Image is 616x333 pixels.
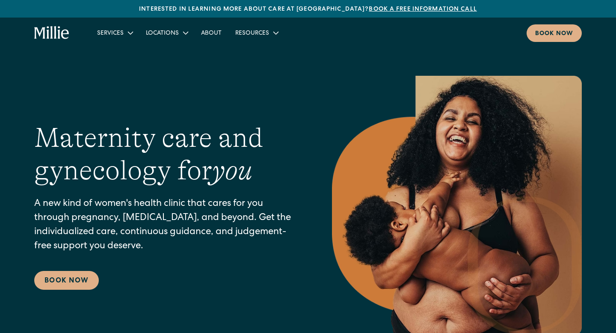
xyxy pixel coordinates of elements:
div: Services [97,29,124,38]
div: Services [90,26,139,40]
div: Locations [139,26,194,40]
div: Locations [146,29,179,38]
a: Book Now [34,271,99,290]
a: Book now [527,24,582,42]
em: you [212,155,252,186]
h1: Maternity care and gynecology for [34,122,298,187]
a: home [34,26,70,40]
div: Book now [535,30,573,39]
a: Book a free information call [369,6,477,12]
div: Resources [235,29,269,38]
a: About [194,26,228,40]
p: A new kind of women's health clinic that cares for you through pregnancy, [MEDICAL_DATA], and bey... [34,197,298,254]
div: Resources [228,26,284,40]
